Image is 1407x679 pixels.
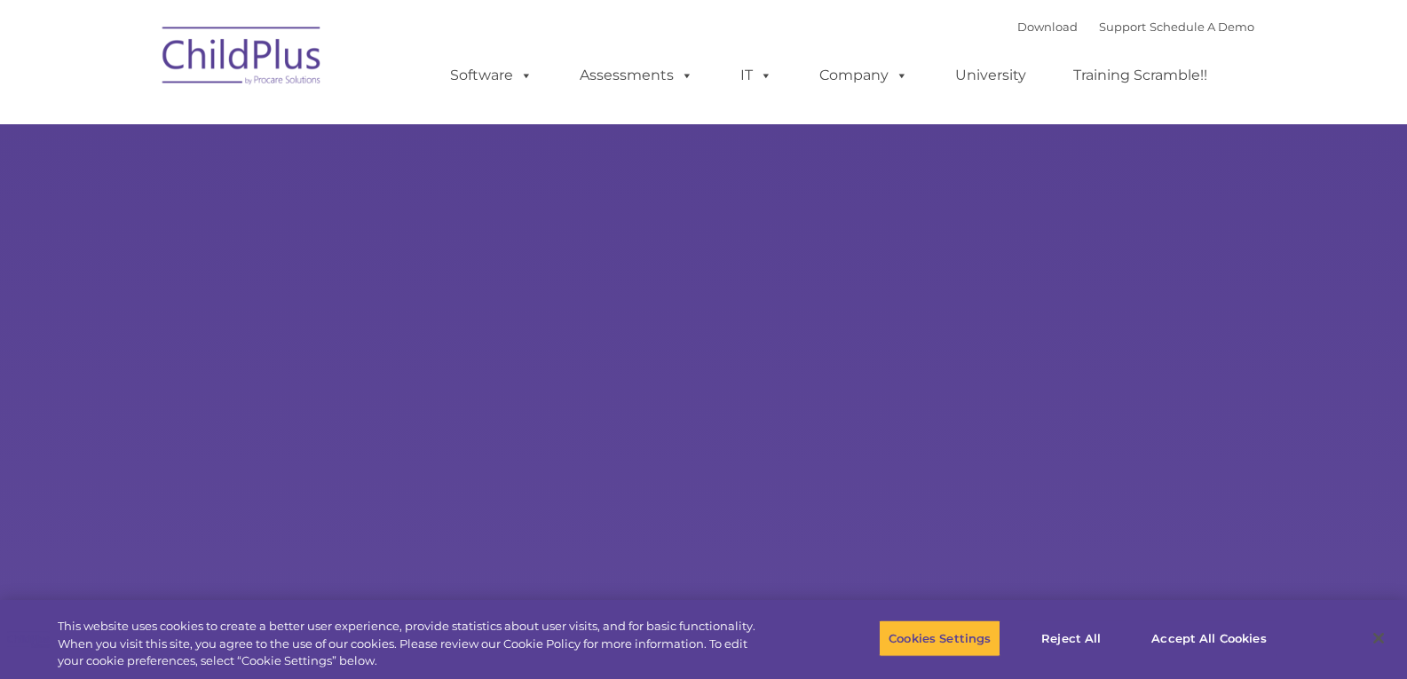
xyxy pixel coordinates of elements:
[1017,20,1254,34] font: |
[1142,620,1276,657] button: Accept All Cookies
[802,58,926,93] a: Company
[1099,20,1146,34] a: Support
[1017,20,1078,34] a: Download
[723,58,790,93] a: IT
[432,58,550,93] a: Software
[1016,620,1126,657] button: Reject All
[1150,20,1254,34] a: Schedule A Demo
[1055,58,1225,93] a: Training Scramble!!
[154,14,331,103] img: ChildPlus by Procare Solutions
[879,620,1000,657] button: Cookies Settings
[562,58,711,93] a: Assessments
[1359,619,1398,658] button: Close
[937,58,1044,93] a: University
[58,618,774,670] div: This website uses cookies to create a better user experience, provide statistics about user visit...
